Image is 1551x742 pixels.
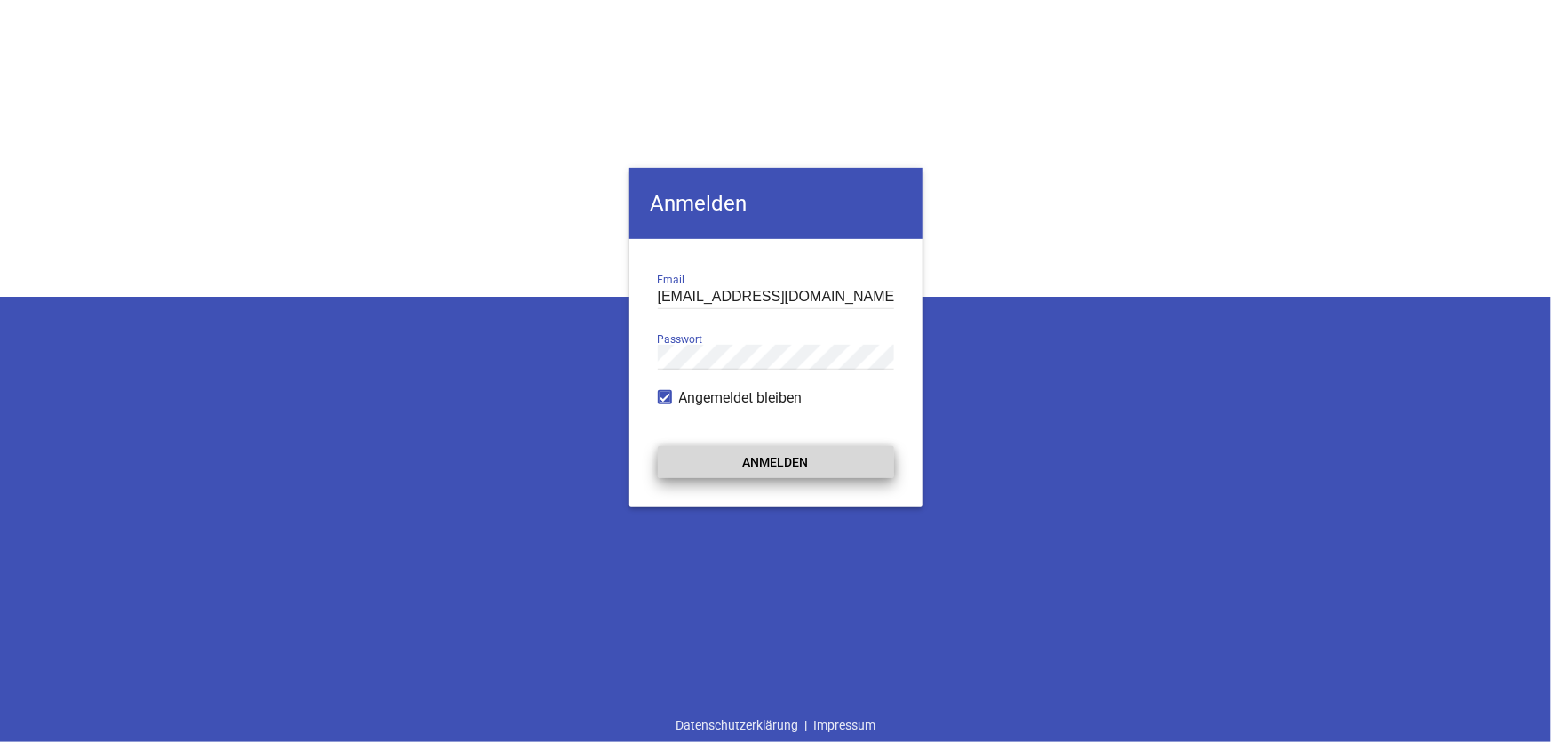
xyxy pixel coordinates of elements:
div: | [669,708,882,742]
h4: Anmelden [629,168,923,239]
a: Datenschutzerklärung [669,708,804,742]
a: Impressum [807,708,882,742]
button: Anmelden [658,446,894,478]
span: Angemeldet bleiben [679,387,803,409]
